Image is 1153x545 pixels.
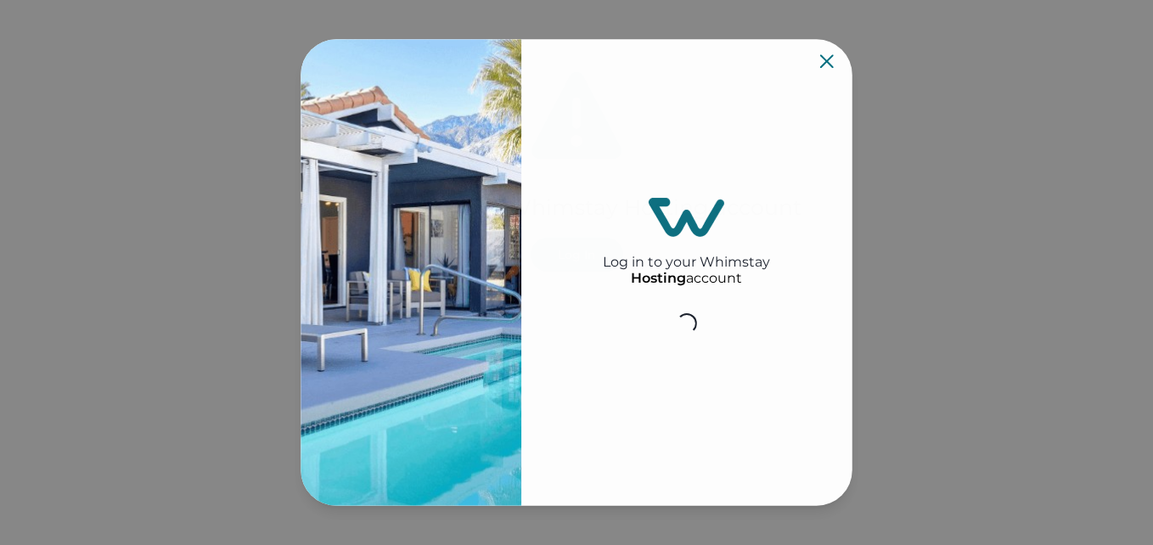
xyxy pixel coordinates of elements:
[603,237,770,270] h2: Log in to your Whimstay
[820,54,834,68] button: Close
[631,270,742,286] p: account
[631,270,686,286] p: Hosting
[301,39,521,506] img: auth-banner
[649,198,725,237] img: login-logo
